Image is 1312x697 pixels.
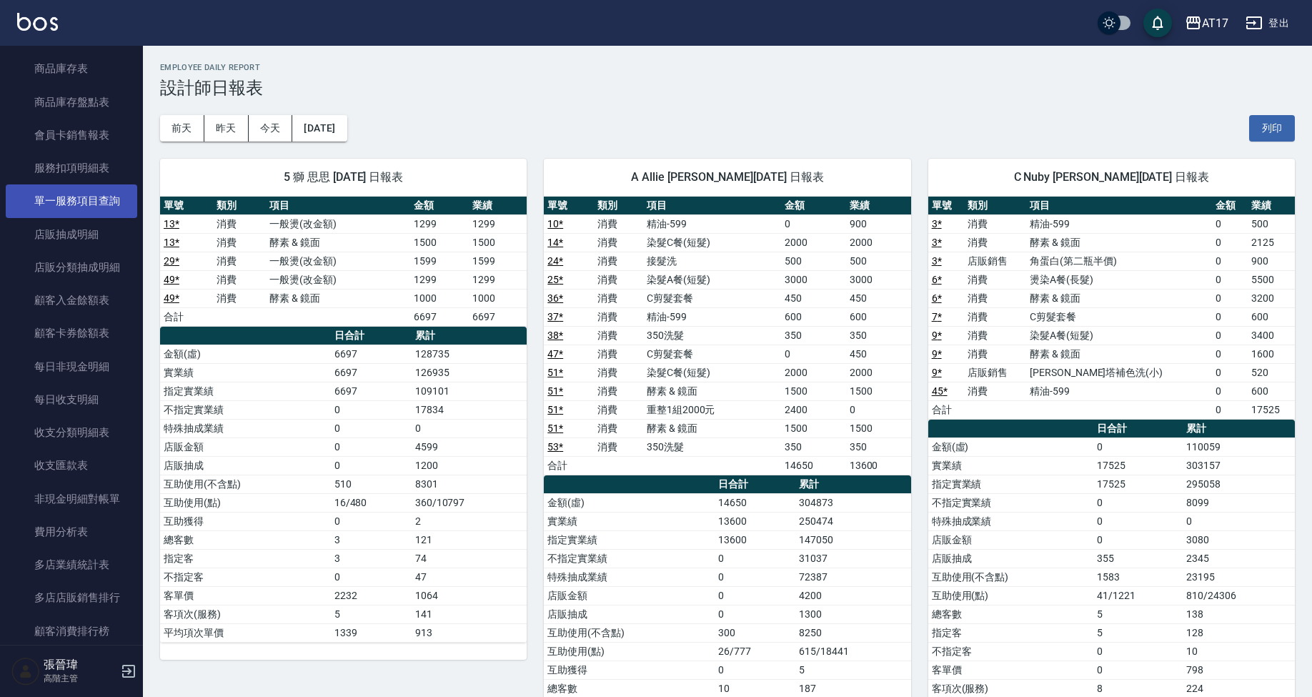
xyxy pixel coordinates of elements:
th: 業績 [469,197,527,215]
table: a dense table [160,327,527,643]
td: 5500 [1248,270,1295,289]
td: 2 [412,512,527,530]
td: 3000 [781,270,846,289]
button: 登出 [1240,10,1295,36]
h3: 設計師日報表 [160,78,1295,98]
td: 41/1221 [1093,586,1183,605]
td: 角蛋白(第二瓶半價) [1026,252,1212,270]
td: 8099 [1183,493,1295,512]
td: 2000 [846,363,911,382]
td: 酵素 & 鏡面 [1026,345,1212,363]
td: 500 [1248,214,1295,233]
td: 染髮C餐(短髮) [643,363,781,382]
td: 1599 [469,252,527,270]
td: 消費 [594,419,643,438]
table: a dense table [160,197,527,327]
td: 消費 [964,382,1026,400]
th: 類別 [594,197,643,215]
td: 客單價 [160,586,331,605]
td: 600 [1248,382,1295,400]
a: 顧客消費排行榜 [6,615,137,648]
a: 顧客入金餘額表 [6,284,137,317]
td: 消費 [594,214,643,233]
td: 600 [1248,307,1295,326]
td: 6697 [469,307,527,326]
td: 消費 [594,270,643,289]
a: 每日收支明細 [6,383,137,416]
td: 303157 [1183,456,1295,475]
td: 450 [846,289,911,307]
td: 酵素 & 鏡面 [266,289,410,307]
td: 355 [1093,549,1183,568]
a: 服務扣項明細表 [6,152,137,184]
td: 特殊抽成業績 [544,568,715,586]
td: 16/480 [331,493,412,512]
td: 酵素 & 鏡面 [643,382,781,400]
td: 295058 [1183,475,1295,493]
td: 1000 [469,289,527,307]
td: 消費 [594,289,643,307]
td: 615/18441 [795,642,911,661]
td: 平均項次單價 [160,623,331,642]
td: 510 [331,475,412,493]
a: 多店業績統計表 [6,548,137,581]
td: 互助使用(點) [544,642,715,661]
a: 多店店販銷售排行 [6,581,137,614]
td: 精油-599 [1026,382,1212,400]
td: 1339 [331,623,412,642]
td: 1500 [846,419,911,438]
span: C Nuby [PERSON_NAME][DATE] 日報表 [945,170,1278,184]
td: 消費 [594,252,643,270]
td: 消費 [213,270,266,289]
td: 互助使用(點) [160,493,331,512]
td: 1583 [1093,568,1183,586]
a: 收支匯款表 [6,449,137,482]
td: 店販抽成 [928,549,1093,568]
td: 染髮A餐(短髮) [1026,326,1212,345]
td: 1064 [412,586,527,605]
td: 5 [795,661,911,679]
td: 0 [1212,214,1248,233]
td: 304873 [795,493,911,512]
td: 店販金額 [160,438,331,456]
td: 0 [331,419,412,438]
td: 0 [1093,661,1183,679]
td: 店販抽成 [160,456,331,475]
td: 1200 [412,456,527,475]
td: 指定客 [928,623,1093,642]
td: 不指定實業績 [160,400,331,419]
td: 1500 [846,382,911,400]
td: 精油-599 [643,307,781,326]
td: 0 [781,345,846,363]
td: 重整1組2000元 [643,400,781,419]
td: 實業績 [544,512,715,530]
td: 350 [781,438,846,456]
td: 消費 [594,345,643,363]
td: 138 [1183,605,1295,623]
table: a dense table [928,197,1295,420]
th: 項目 [1026,197,1212,215]
th: 日合計 [331,327,412,345]
th: 金額 [1212,197,1248,215]
a: 商品庫存表 [6,52,137,85]
h5: 張晉瑋 [44,658,116,672]
td: 燙染A餐(長髮) [1026,270,1212,289]
td: 600 [781,307,846,326]
td: 1600 [1248,345,1295,363]
td: 金額(虛) [544,493,715,512]
td: 1599 [410,252,469,270]
td: 總客數 [160,530,331,549]
td: 0 [1093,642,1183,661]
td: 2232 [331,586,412,605]
div: AT17 [1202,14,1228,32]
td: 109101 [412,382,527,400]
td: 總客數 [928,605,1093,623]
a: 非現金明細對帳單 [6,483,137,515]
td: 0 [1183,512,1295,530]
td: 450 [781,289,846,307]
td: 350洗髮 [643,438,781,456]
td: 0 [1093,512,1183,530]
button: 列印 [1249,115,1295,142]
td: 0 [1212,382,1248,400]
td: 精油-599 [643,214,781,233]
